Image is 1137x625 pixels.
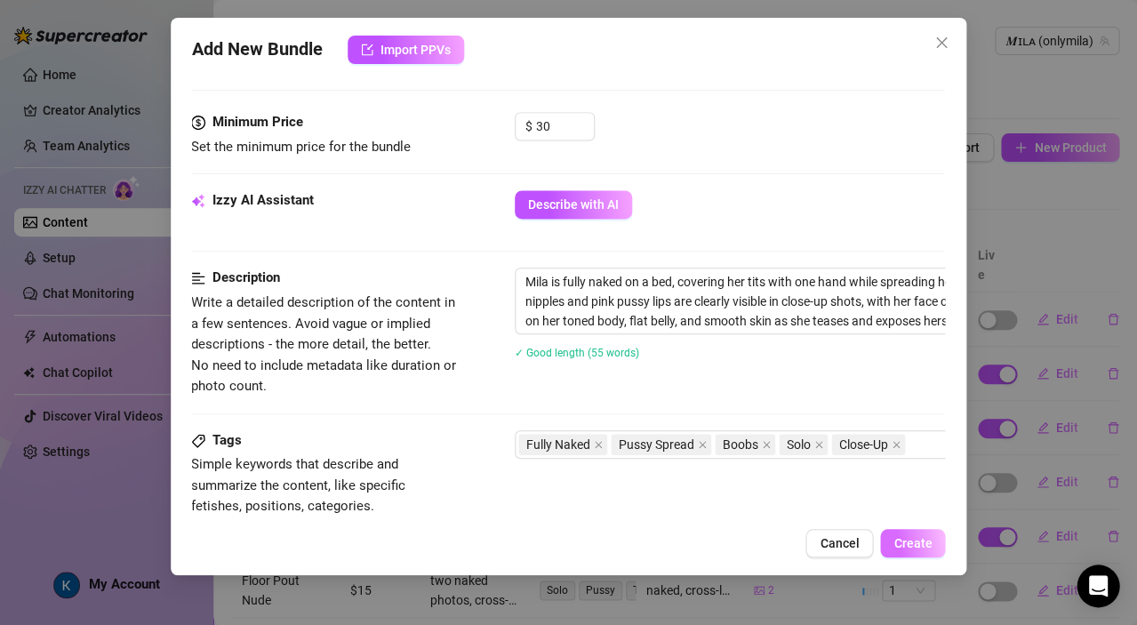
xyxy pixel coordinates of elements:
[831,434,905,455] span: Close-Up
[191,139,411,155] span: Set the minimum price for the bundle
[594,440,603,449] span: close
[1077,565,1119,607] div: Open Intercom Messenger
[619,435,694,454] span: Pussy Spread
[380,43,451,57] span: Import PPVs
[528,197,619,212] span: Describe with AI
[348,36,464,64] button: Import PPVs
[515,190,632,219] button: Describe with AI
[839,435,888,454] span: Close-Up
[715,434,775,455] span: Boobs
[212,432,242,448] strong: Tags
[212,269,280,285] strong: Description
[893,536,932,550] span: Create
[526,435,590,454] span: Fully Naked
[779,434,828,455] span: Solo
[191,112,205,133] span: dollar
[787,435,811,454] span: Solo
[934,36,949,50] span: close
[516,268,1136,333] textarea: Mila is fully naked on a bed, covering her tits with one hand while spreading her pussy with the ...
[927,28,956,57] button: Close
[212,114,303,130] strong: Minimum Price
[611,434,711,455] span: Pussy Spread
[892,440,901,449] span: close
[805,529,873,557] button: Cancel
[820,536,859,550] span: Cancel
[723,435,758,454] span: Boobs
[191,434,205,448] span: tag
[518,434,607,455] span: Fully Naked
[191,268,205,289] span: align-left
[212,192,314,208] strong: Izzy AI Assistant
[762,440,771,449] span: close
[880,529,945,557] button: Create
[192,36,323,64] span: Add New Bundle
[698,440,707,449] span: close
[814,440,823,449] span: close
[191,456,405,514] span: Simple keywords that describe and summarize the content, like specific fetishes, positions, categ...
[515,347,639,359] span: ✓ Good length (55 words)
[191,294,456,394] span: Write a detailed description of the content in a few sentences. Avoid vague or implied descriptio...
[361,44,373,56] span: import
[927,36,956,50] span: Close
